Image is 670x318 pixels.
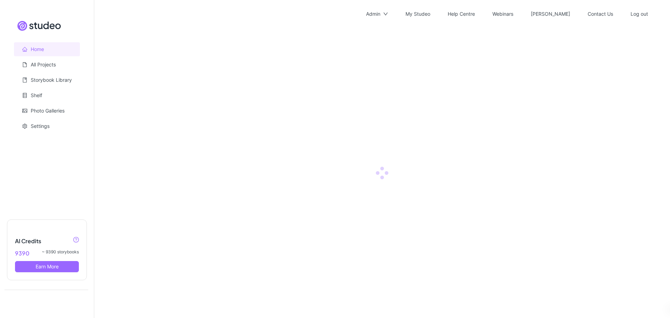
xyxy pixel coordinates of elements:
a: Home [31,46,44,52]
span: down [383,12,388,16]
a: Log out [631,11,648,17]
span: ~ 9390 storybooks [42,249,79,255]
button: Earn More [15,261,79,272]
span: Earn More [36,263,59,269]
span: 9390 [15,249,29,258]
a: [PERSON_NAME] [531,11,570,17]
h5: AI Credits [15,237,79,245]
span: question-circle [73,237,79,243]
span: setting [22,124,27,129]
a: All Projects [31,62,56,67]
a: Storybook Library [31,77,72,83]
a: Photo Galleries [31,108,65,114]
a: Help Centre [448,11,475,17]
img: Site logo [17,21,61,31]
span: Settings [31,119,74,133]
a: Contact Us [588,11,613,17]
a: Shelf [31,92,42,98]
a: Webinars [492,11,513,17]
div: Admin [366,3,380,25]
a: My Studeo [405,11,430,17]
